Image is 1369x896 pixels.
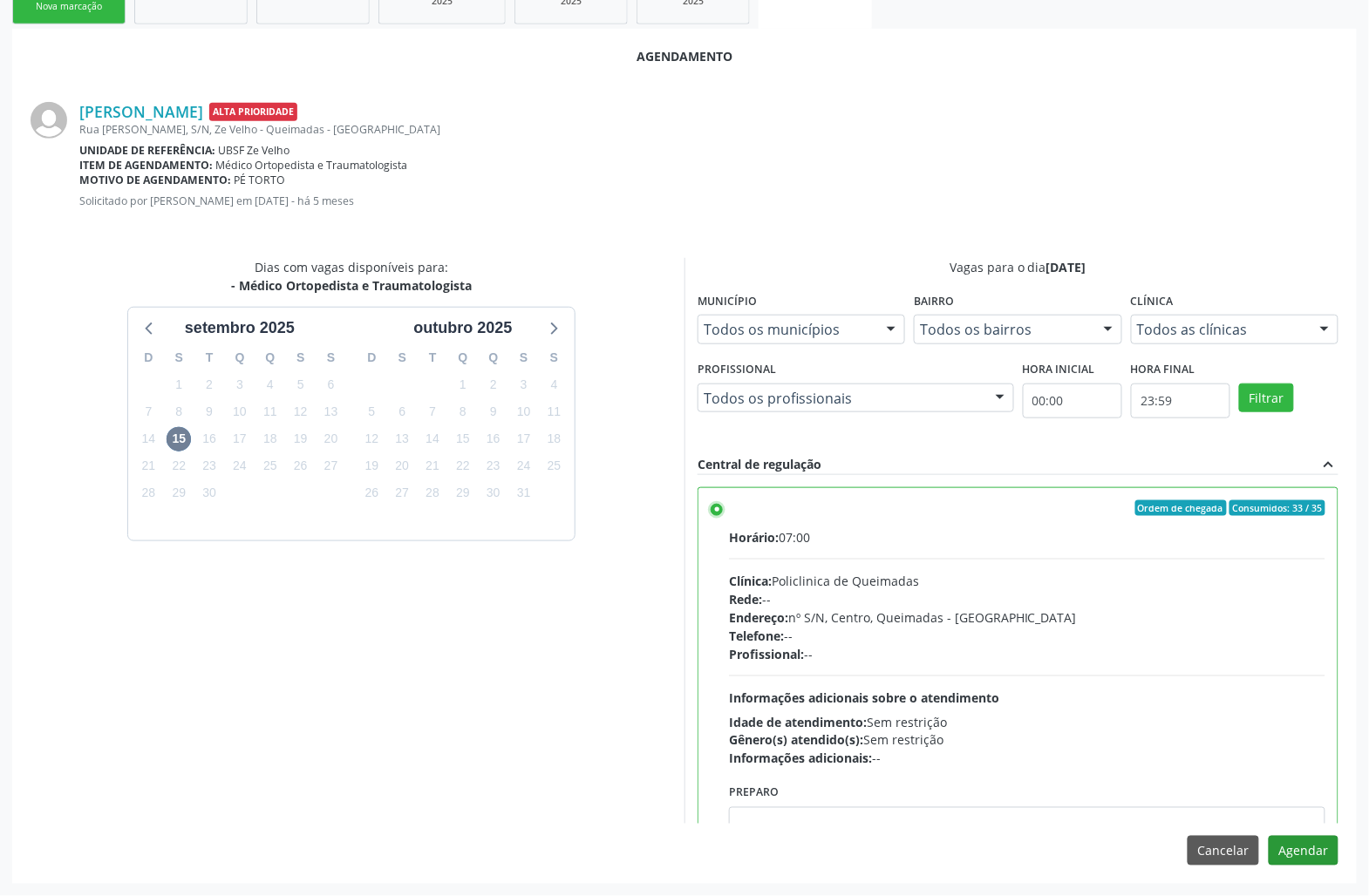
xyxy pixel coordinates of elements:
[729,528,1325,546] div: 07:00
[167,372,191,397] span: segunda-feira, 1 de setembro de 2025
[512,427,536,451] span: sexta-feira, 17 de outubro de 2025
[914,288,954,316] label: Bairro
[133,344,164,371] div: D
[729,645,1325,663] div: --
[481,427,506,451] span: quinta-feira, 16 de outubro de 2025
[1229,500,1325,516] span: Consumidos: 33 / 35
[729,572,1325,590] div: Policlinica de Queimadas
[285,344,316,371] div: S
[729,750,1325,768] div: --
[512,372,536,397] span: sexta-feira, 3 de outubro de 2025
[481,481,506,506] span: quinta-feira, 30 de outubro de 2025
[319,399,344,424] span: sábado, 13 de setembro de 2025
[228,454,252,479] span: quarta-feira, 24 de setembro de 2025
[729,529,779,546] span: Horário:
[729,628,784,644] span: Telefone:
[729,646,804,662] span: Profissional:
[289,427,313,451] span: sexta-feira, 19 de setembro de 2025
[698,455,821,474] div: Central de regulação
[319,427,344,451] span: sábado, 20 de setembro de 2025
[289,372,313,397] span: sexta-feira, 5 de setembro de 2025
[231,276,472,295] div: - Médico Ortopedista e Traumatologista
[698,356,776,384] label: Profissional
[197,372,221,397] span: terça-feira, 2 de setembro de 2025
[228,399,252,424] span: quarta-feira, 10 de setembro de 2025
[542,454,567,479] span: sábado, 25 de outubro de 2025
[451,427,475,451] span: quarta-feira, 15 de outubro de 2025
[357,344,387,371] div: D
[359,454,384,479] span: domingo, 19 de outubro de 2025
[508,344,539,371] div: S
[729,573,772,589] span: Clínica:
[219,143,290,158] span: UBSF Ze Velho
[729,713,1325,731] div: Sem restrição
[729,732,863,749] span: Gênero(s) atendido(s):
[1131,384,1230,418] input: Selecione o horário
[197,427,221,451] span: terça-feira, 16 de setembro de 2025
[209,103,297,121] span: Alta Prioridade
[451,372,475,397] span: quarta-feira, 1 de outubro de 2025
[1023,356,1095,384] label: Hora inicial
[729,608,1325,627] div: nº S/N, Centro, Queimadas - [GEOGRAPHIC_DATA]
[387,344,418,371] div: S
[197,481,221,506] span: terça-feira, 30 de setembro de 2025
[478,344,508,371] div: Q
[512,481,536,506] span: sexta-feira, 31 de outubro de 2025
[359,399,384,424] span: domingo, 5 de outubro de 2025
[31,47,1338,65] div: Agendamento
[167,454,191,479] span: segunda-feira, 22 de setembro de 2025
[451,481,475,506] span: quarta-feira, 29 de outubro de 2025
[390,454,414,479] span: segunda-feira, 20 de outubro de 2025
[539,344,569,371] div: S
[197,399,221,424] span: terça-feira, 9 de setembro de 2025
[542,399,567,424] span: sábado, 11 de outubro de 2025
[512,454,536,479] span: sexta-feira, 24 de outubro de 2025
[512,399,536,424] span: sexta-feira, 10 de outubro de 2025
[194,344,225,371] div: T
[481,372,506,397] span: quinta-feira, 2 de outubro de 2025
[451,399,475,424] span: quarta-feira, 8 de outubro de 2025
[729,590,1325,608] div: --
[359,481,384,506] span: domingo, 26 de outubro de 2025
[255,344,285,371] div: Q
[258,399,283,424] span: quinta-feira, 11 de setembro de 2025
[319,372,344,397] span: sábado, 6 de setembro de 2025
[136,399,160,424] span: domingo, 7 de setembro de 2025
[225,344,255,371] div: Q
[418,344,448,371] div: T
[1131,356,1195,384] label: Hora final
[289,454,313,479] span: sexta-feira, 26 de setembro de 2025
[406,316,519,340] div: outubro 2025
[1239,384,1294,413] button: Filtrar
[729,591,762,608] span: Rede:
[420,481,445,506] span: terça-feira, 28 de outubro de 2025
[390,427,414,451] span: segunda-feira, 13 de outubro de 2025
[729,609,788,626] span: Endereço:
[31,102,67,139] img: img
[316,344,346,371] div: S
[1137,321,1303,338] span: Todos as clínicas
[729,689,999,706] span: Informações adicionais sobre o atendimento
[79,102,203,121] a: [PERSON_NAME]
[178,316,302,340] div: setembro 2025
[258,372,283,397] span: quinta-feira, 4 de setembro de 2025
[164,344,194,371] div: S
[228,372,252,397] span: quarta-feira, 3 de setembro de 2025
[729,627,1325,645] div: --
[359,427,384,451] span: domingo, 12 de outubro de 2025
[79,122,1338,137] div: Rua [PERSON_NAME], S/N, Ze Velho - Queimadas - [GEOGRAPHIC_DATA]
[319,454,344,479] span: sábado, 27 de setembro de 2025
[1046,259,1086,275] span: [DATE]
[235,173,286,187] span: PÉ TORTO
[542,372,567,397] span: sábado, 4 de outubro de 2025
[920,321,1086,338] span: Todos os bairros
[167,427,191,451] span: segunda-feira, 15 de setembro de 2025
[167,481,191,506] span: segunda-feira, 29 de setembro de 2025
[1131,288,1174,316] label: Clínica
[79,143,215,158] b: Unidade de referência:
[420,427,445,451] span: terça-feira, 14 de outubro de 2025
[729,750,872,767] span: Informações adicionais:
[704,321,869,338] span: Todos os municípios
[729,780,779,807] label: Preparo
[1135,500,1227,516] span: Ordem de chegada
